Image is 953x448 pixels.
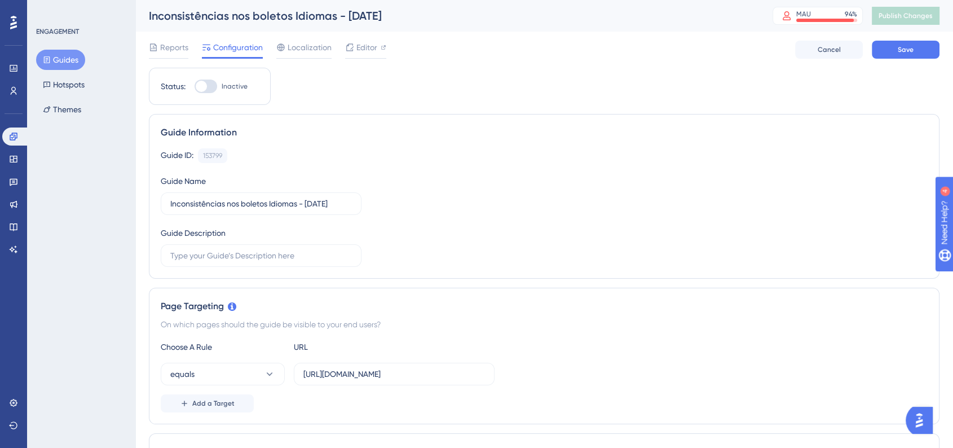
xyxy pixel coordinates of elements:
[161,148,193,163] div: Guide ID:
[161,126,928,139] div: Guide Information
[161,363,285,385] button: equals
[845,10,857,19] div: 94 %
[161,300,928,313] div: Page Targeting
[161,226,226,240] div: Guide Description
[161,80,186,93] div: Status:
[161,340,285,354] div: Choose A Rule
[160,41,188,54] span: Reports
[149,8,744,24] div: Inconsistências nos boletos Idiomas - [DATE]
[294,340,418,354] div: URL
[27,3,70,16] span: Need Help?
[872,7,939,25] button: Publish Changes
[795,41,863,59] button: Cancel
[36,50,85,70] button: Guides
[192,399,235,408] span: Add a Target
[879,11,933,20] span: Publish Changes
[872,41,939,59] button: Save
[161,394,254,412] button: Add a Target
[36,99,88,120] button: Themes
[161,318,928,331] div: On which pages should the guide be visible to your end users?
[170,367,195,381] span: equals
[796,10,811,19] div: MAU
[161,174,206,188] div: Guide Name
[170,197,352,210] input: Type your Guide’s Name here
[906,403,939,437] iframe: UserGuiding AI Assistant Launcher
[203,151,222,160] div: 153799
[36,27,79,36] div: ENGAGEMENT
[170,249,352,262] input: Type your Guide’s Description here
[213,41,263,54] span: Configuration
[303,368,485,380] input: yourwebsite.com/path
[356,41,377,54] span: Editor
[288,41,332,54] span: Localization
[898,45,914,54] span: Save
[818,45,841,54] span: Cancel
[36,74,91,95] button: Hotspots
[222,82,248,91] span: Inactive
[78,6,82,15] div: 4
